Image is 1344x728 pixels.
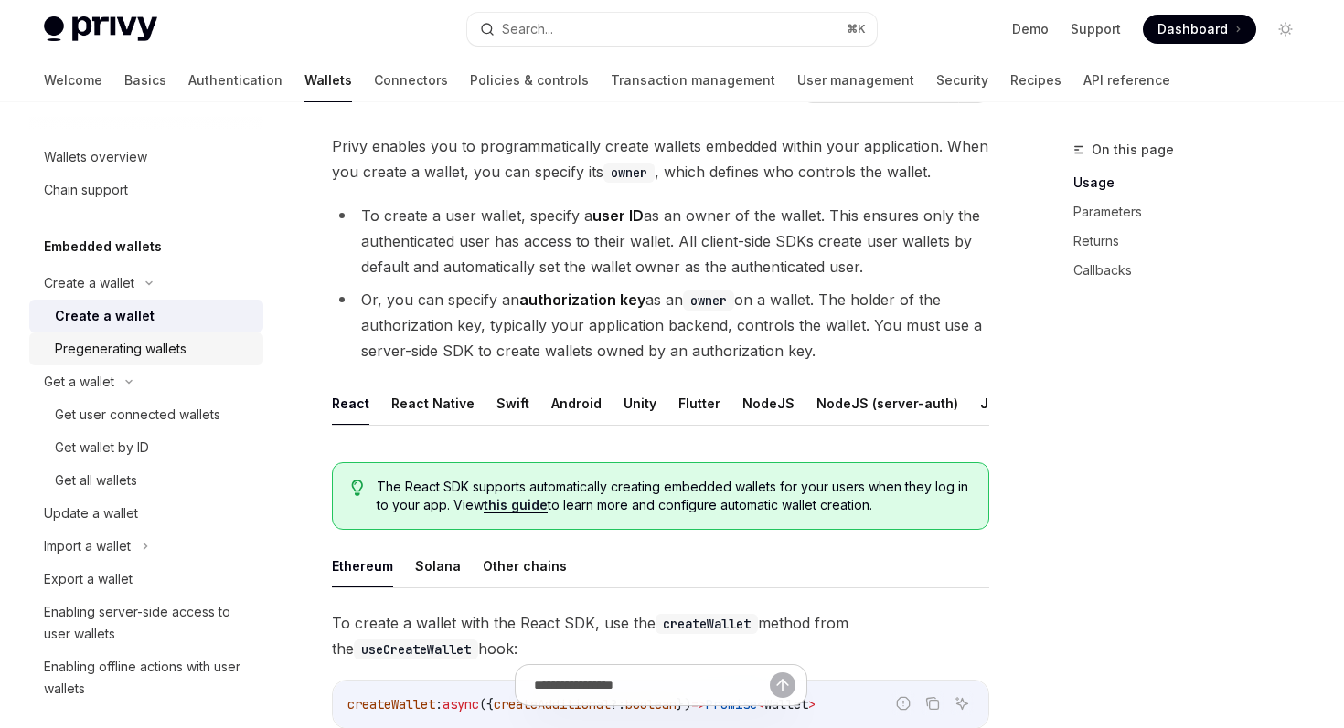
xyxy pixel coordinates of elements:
a: Get user connected wallets [29,398,263,431]
code: owner [603,163,655,183]
button: Send message [770,672,795,698]
a: Support [1071,20,1121,38]
a: Create a wallet [29,300,263,332]
button: Swift [496,382,529,425]
a: Get all wallets [29,464,263,497]
button: Ethereum [332,544,393,587]
li: Or, you can specify an as an on a wallet. The holder of the authorization key, typically your app... [332,287,989,364]
div: Get a wallet [44,371,114,393]
button: Unity [624,382,656,425]
a: Policies & controls [470,58,589,102]
div: Get all wallets [55,470,137,491]
div: Export a wallet [44,568,133,590]
a: Export a wallet [29,563,263,596]
a: Enabling offline actions with user wallets [29,650,263,705]
a: Pregenerating wallets [29,332,263,365]
li: To create a user wallet, specify a as an owner of the wallet. This ensures only the authenticated... [332,203,989,280]
button: Toggle dark mode [1271,15,1300,44]
strong: authorization key [519,290,645,309]
code: createWallet [656,614,758,634]
span: On this page [1092,139,1174,161]
a: Enabling server-side access to user wallets [29,596,263,650]
button: Flutter [678,382,720,425]
button: Search...⌘K [467,13,876,46]
button: Java [980,382,1012,425]
a: Authentication [188,58,283,102]
svg: Tip [351,480,364,496]
a: Callbacks [1073,256,1315,285]
button: Other chains [483,544,567,587]
div: Enabling offline actions with user wallets [44,656,252,700]
span: To create a wallet with the React SDK, use the method from the hook: [332,610,989,661]
a: Update a wallet [29,497,263,530]
span: The React SDK supports automatically creating embedded wallets for your users when they log in to... [377,478,970,514]
a: Dashboard [1143,15,1256,44]
strong: user ID [592,206,644,225]
div: Import a wallet [44,535,131,557]
button: Android [551,382,602,425]
code: useCreateWallet [354,639,478,659]
a: Basics [124,58,166,102]
div: Create a wallet [44,272,134,294]
button: React [332,382,369,425]
div: Chain support [44,179,128,201]
a: Usage [1073,168,1315,197]
a: Transaction management [611,58,775,102]
a: Welcome [44,58,102,102]
div: Get wallet by ID [55,437,149,459]
a: API reference [1083,58,1170,102]
a: Security [936,58,988,102]
div: Wallets overview [44,146,147,168]
div: Update a wallet [44,502,138,524]
img: light logo [44,16,157,42]
a: User management [797,58,914,102]
span: Dashboard [1157,20,1228,38]
a: Wallets [304,58,352,102]
div: Pregenerating wallets [55,338,187,360]
button: Solana [415,544,461,587]
a: Wallets overview [29,141,263,174]
span: Privy enables you to programmatically create wallets embedded within your application. When you c... [332,133,989,185]
div: Get user connected wallets [55,404,220,426]
span: ⌘ K [847,22,866,37]
div: Enabling server-side access to user wallets [44,601,252,645]
a: Connectors [374,58,448,102]
a: Recipes [1010,58,1061,102]
code: owner [683,290,734,311]
div: Create a wallet [55,305,155,327]
a: Demo [1012,20,1049,38]
div: Search... [502,18,553,40]
a: Chain support [29,174,263,206]
a: Get wallet by ID [29,431,263,464]
h5: Embedded wallets [44,236,162,258]
button: NodeJS [742,382,795,425]
button: React Native [391,382,475,425]
a: this guide [484,497,548,513]
a: Parameters [1073,197,1315,227]
button: NodeJS (server-auth) [816,382,958,425]
a: Returns [1073,227,1315,256]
